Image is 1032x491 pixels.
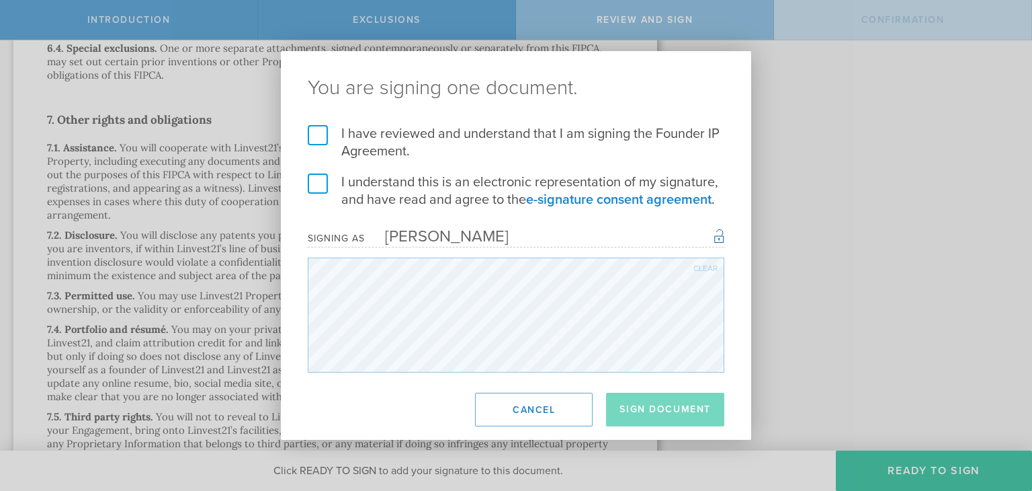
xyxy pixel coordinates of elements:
label: I have reviewed and understand that I am signing the Founder IP Agreement. [308,125,724,160]
label: I understand this is an electronic representation of my signature, and have read and agree to the . [308,174,724,209]
button: Sign Document [606,393,724,426]
iframe: Chat Widget [965,386,1032,451]
button: Cancel [475,393,593,426]
div: [PERSON_NAME] [365,227,509,246]
div: Signing as [308,233,365,244]
ng-pluralize: You are signing one document. [308,78,724,98]
a: e-signature consent agreement [526,192,712,208]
